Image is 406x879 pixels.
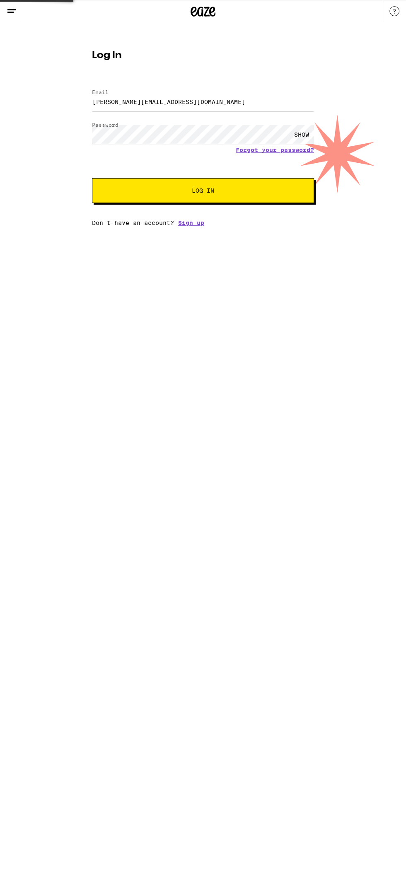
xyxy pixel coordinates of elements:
span: Log In [192,188,214,193]
button: Log In [92,178,314,203]
a: Forgot your password? [236,147,314,153]
label: Email [92,89,109,95]
label: Password [92,122,118,128]
input: Email [92,92,314,111]
a: Sign up [178,220,204,226]
div: Don't have an account? [92,220,314,226]
span: Hi. Need any help? [5,6,60,12]
div: SHOW [289,125,314,144]
h1: Log In [92,51,314,60]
